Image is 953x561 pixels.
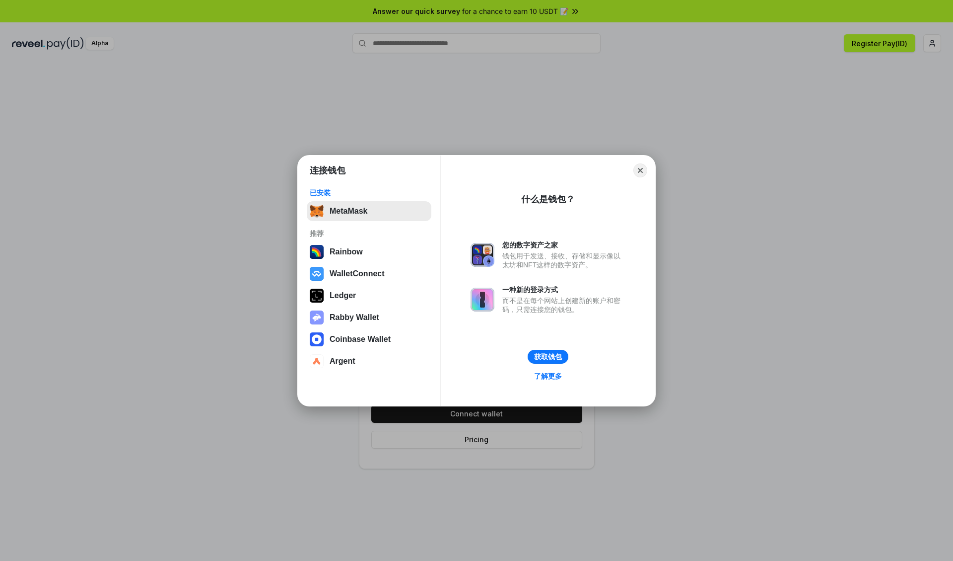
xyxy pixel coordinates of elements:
[310,354,324,368] img: svg+xml,%3Csvg%20width%3D%2228%22%20height%3D%2228%22%20viewBox%3D%220%200%2028%2028%22%20fill%3D...
[307,308,431,327] button: Rabby Wallet
[307,329,431,349] button: Coinbase Wallet
[310,311,324,324] img: svg+xml,%3Csvg%20xmlns%3D%22http%3A%2F%2Fwww.w3.org%2F2000%2Fsvg%22%20fill%3D%22none%22%20viewBox...
[310,229,428,238] div: 推荐
[471,243,494,267] img: svg+xml,%3Csvg%20xmlns%3D%22http%3A%2F%2Fwww.w3.org%2F2000%2Fsvg%22%20fill%3D%22none%22%20viewBox...
[502,240,625,249] div: 您的数字资产之家
[502,285,625,294] div: 一种新的登录方式
[310,289,324,303] img: svg+xml,%3Csvg%20xmlns%3D%22http%3A%2F%2Fwww.w3.org%2F2000%2Fsvg%22%20width%3D%2228%22%20height%3...
[307,264,431,284] button: WalletConnect
[330,335,391,344] div: Coinbase Wallet
[471,288,494,312] img: svg+xml,%3Csvg%20xmlns%3D%22http%3A%2F%2Fwww.w3.org%2F2000%2Fsvg%22%20fill%3D%22none%22%20viewBox...
[330,291,356,300] div: Ledger
[310,332,324,346] img: svg+xml,%3Csvg%20width%3D%2228%22%20height%3D%2228%22%20viewBox%3D%220%200%2028%2028%22%20fill%3D...
[310,164,345,176] h1: 连接钱包
[310,188,428,197] div: 已安装
[528,370,568,383] a: 了解更多
[310,245,324,259] img: svg+xml,%3Csvg%20width%3D%22120%22%20height%3D%22120%22%20viewBox%3D%220%200%20120%20120%22%20fil...
[502,296,625,314] div: 而不是在每个网站上创建新的账户和密码，只需连接您的钱包。
[330,247,363,256] div: Rainbow
[310,204,324,218] img: svg+xml,%3Csvg%20fill%3D%22none%22%20height%3D%2233%22%20viewBox%3D%220%200%2035%2033%22%20width%...
[307,201,431,221] button: MetaMask
[521,193,575,205] div: 什么是钱包？
[534,352,562,361] div: 获取钱包
[330,313,379,322] div: Rabby Wallet
[330,269,385,278] div: WalletConnect
[633,163,647,177] button: Close
[307,286,431,306] button: Ledger
[330,357,355,366] div: Argent
[534,372,562,381] div: 了解更多
[307,351,431,371] button: Argent
[307,242,431,262] button: Rainbow
[310,267,324,281] img: svg+xml,%3Csvg%20width%3D%2228%22%20height%3D%2228%22%20viewBox%3D%220%200%2028%2028%22%20fill%3D...
[528,350,568,364] button: 获取钱包
[502,251,625,269] div: 钱包用于发送、接收、存储和显示像以太坊和NFT这样的数字资产。
[330,207,367,216] div: MetaMask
